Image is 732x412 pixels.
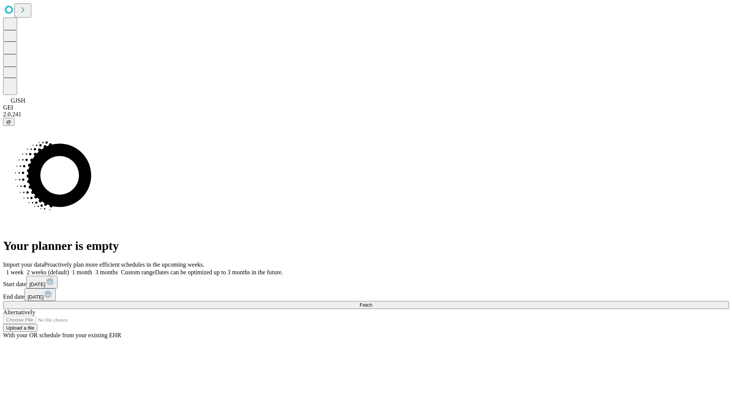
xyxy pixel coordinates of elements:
span: Alternatively [3,309,35,315]
span: Custom range [121,269,155,275]
div: 2.0.241 [3,111,729,118]
button: Fetch [3,301,729,309]
button: @ [3,118,14,126]
span: Import your data [3,261,44,268]
span: @ [6,119,11,125]
span: 3 months [95,269,118,275]
span: [DATE] [29,282,45,287]
h1: Your planner is empty [3,239,729,253]
div: GEI [3,104,729,111]
span: 2 weeks (default) [27,269,69,275]
span: 1 month [72,269,92,275]
span: Dates can be optimized up to 3 months in the future. [155,269,283,275]
span: 1 week [6,269,24,275]
button: [DATE] [24,288,56,301]
button: Upload a file [3,324,37,332]
span: GJSH [11,97,25,104]
span: [DATE] [27,294,43,300]
button: [DATE] [26,276,58,288]
div: Start date [3,276,729,288]
div: End date [3,288,729,301]
span: Fetch [360,302,372,308]
span: Proactively plan more efficient schedules in the upcoming weeks. [44,261,204,268]
span: With your OR schedule from your existing EHR [3,332,121,338]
